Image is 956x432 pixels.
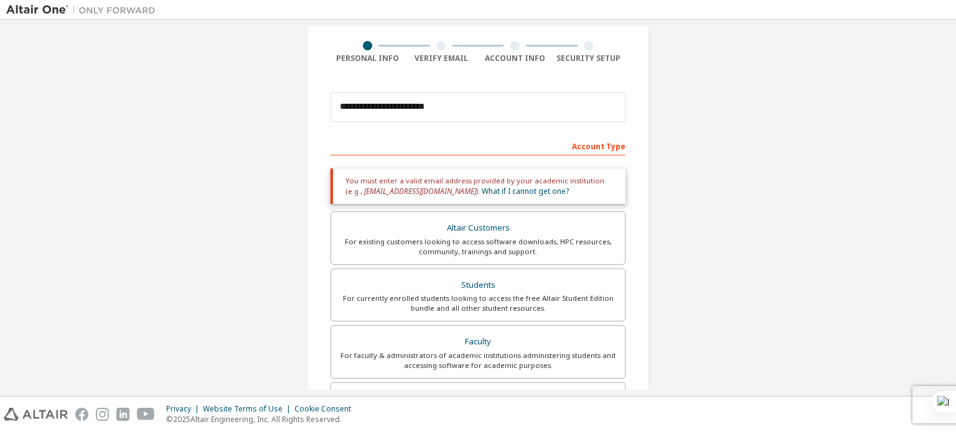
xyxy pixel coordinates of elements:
div: For existing customers looking to access software downloads, HPC resources, community, trainings ... [339,237,617,257]
span: [EMAIL_ADDRESS][DOMAIN_NAME] [364,186,476,196]
a: What if I cannot get one? [482,186,569,196]
div: Website Terms of Use [203,404,294,414]
div: Personal Info [330,53,405,63]
div: For currently enrolled students looking to access the free Altair Student Edition bundle and all ... [339,293,617,313]
img: facebook.svg [75,408,88,421]
div: Cookie Consent [294,404,358,414]
p: © 2025 Altair Engineering, Inc. All Rights Reserved. [166,414,358,425]
div: You must enter a valid email address provided by your academic institution (e.g., ). [330,168,626,204]
img: linkedin.svg [116,408,129,421]
div: Faculty [339,333,617,351]
div: For faculty & administrators of academic institutions administering students and accessing softwa... [339,351,617,370]
div: Verify Email [405,53,479,63]
div: Security Setup [552,53,626,63]
div: Privacy [166,404,203,414]
img: instagram.svg [96,408,109,421]
div: Account Info [478,53,552,63]
div: Altair Customers [339,219,617,237]
div: Account Type [330,136,626,155]
img: youtube.svg [137,408,155,421]
div: Students [339,277,617,294]
img: altair_logo.svg [4,408,68,421]
img: Altair One [6,4,162,16]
